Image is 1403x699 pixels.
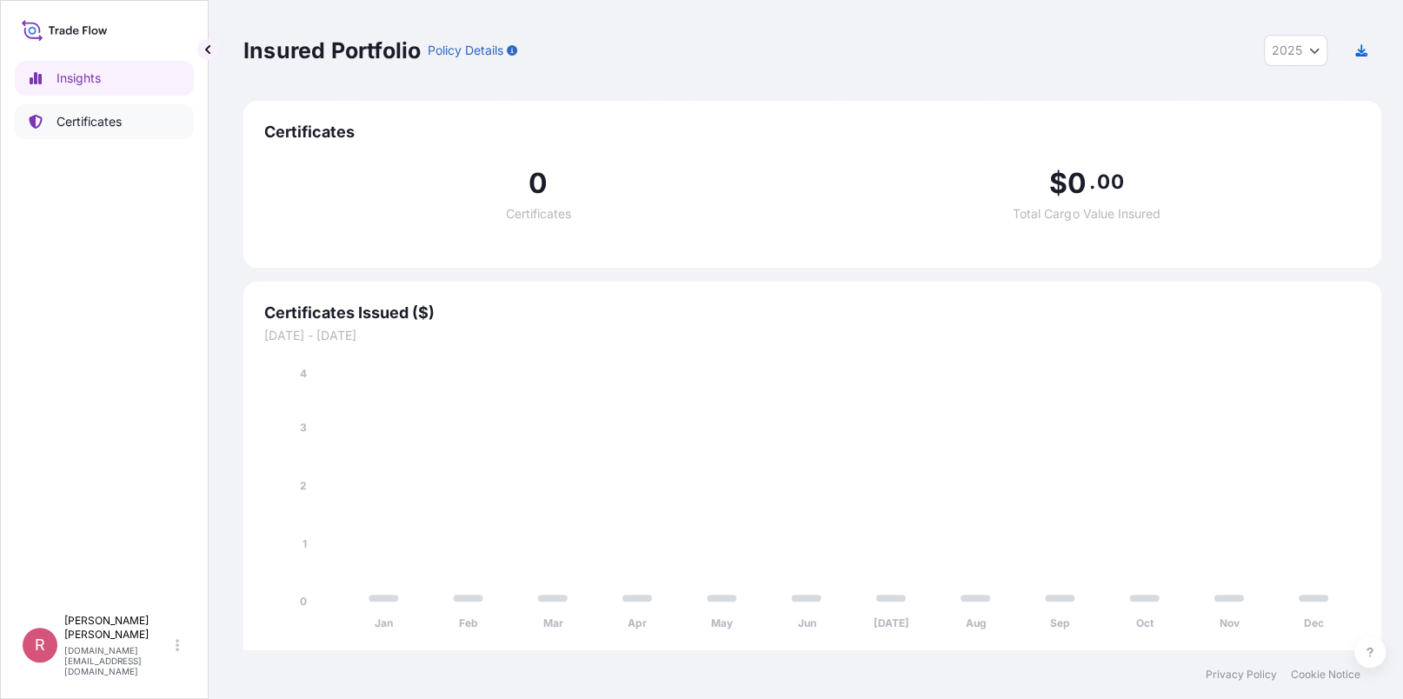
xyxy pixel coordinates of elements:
[15,104,194,139] a: Certificates
[1291,668,1360,682] a: Cookie Notice
[965,616,986,629] tspan: Aug
[300,479,307,492] tspan: 2
[1272,42,1302,59] span: 2025
[264,327,1360,344] span: [DATE] - [DATE]
[628,616,647,629] tspan: Apr
[300,367,307,380] tspan: 4
[1097,175,1123,189] span: 00
[1067,170,1087,197] span: 0
[15,61,194,96] a: Insights
[1013,208,1160,220] span: Total Cargo Value Insured
[1050,616,1070,629] tspan: Sep
[543,616,563,629] tspan: Mar
[243,37,421,64] p: Insured Portfolio
[264,303,1360,323] span: Certificates Issued ($)
[57,113,122,130] p: Certificates
[1220,616,1240,629] tspan: Nov
[300,421,307,434] tspan: 3
[300,595,307,608] tspan: 0
[1206,668,1277,682] a: Privacy Policy
[874,616,909,629] tspan: [DATE]
[797,616,815,629] tspan: Jun
[57,70,101,87] p: Insights
[303,537,307,550] tspan: 1
[1089,175,1095,189] span: .
[64,645,172,676] p: [DOMAIN_NAME][EMAIL_ADDRESS][DOMAIN_NAME]
[35,636,45,654] span: R
[1049,170,1067,197] span: $
[1264,35,1327,66] button: Year Selector
[506,208,571,220] span: Certificates
[428,42,503,59] p: Policy Details
[64,614,172,642] p: [PERSON_NAME] [PERSON_NAME]
[711,616,734,629] tspan: May
[459,616,478,629] tspan: Feb
[375,616,393,629] tspan: Jan
[1304,616,1324,629] tspan: Dec
[264,122,1360,143] span: Certificates
[1136,616,1154,629] tspan: Oct
[529,170,548,197] span: 0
